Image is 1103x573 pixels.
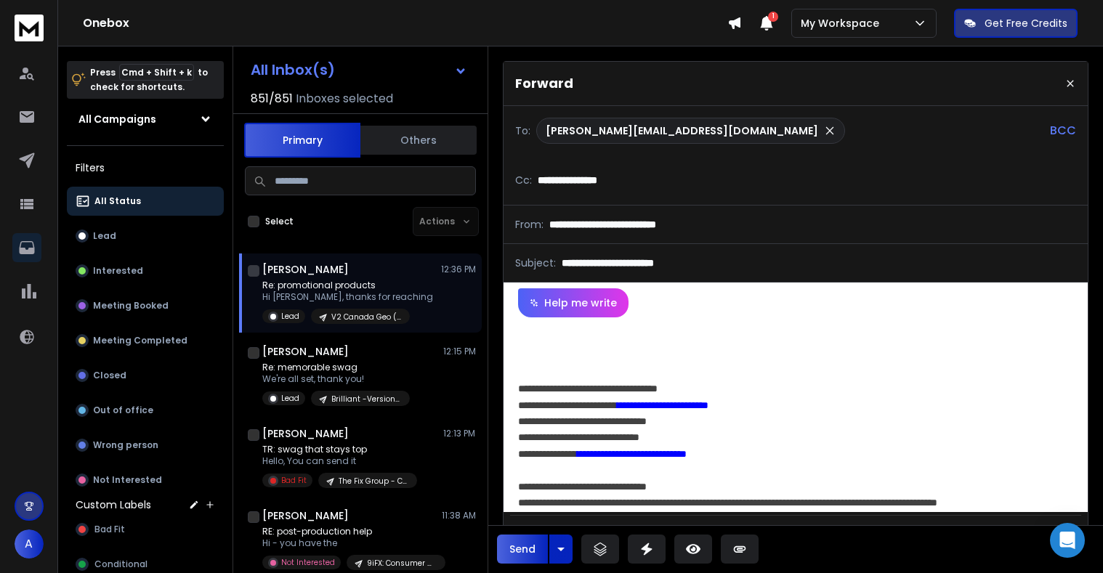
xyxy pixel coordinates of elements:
[93,405,153,416] p: Out of office
[93,300,169,312] p: Meeting Booked
[515,217,544,232] p: From:
[331,394,401,405] p: Brilliant -Version 1: High-Growth Open Tech Companies (250–1,000 Employees)
[262,362,410,373] p: Re: memorable swag
[1050,122,1076,139] p: BCC
[515,123,530,138] p: To:
[262,526,437,537] p: RE: post-production help
[367,558,437,569] p: 9iFX: Consumer Goods // V3b
[954,9,1078,38] button: Get Free Credits
[94,195,141,207] p: All Status
[94,524,125,535] span: Bad Fit
[262,291,433,303] p: Hi [PERSON_NAME], thanks for reaching
[740,519,768,548] button: Insert Link (⌘K)
[281,311,299,322] p: Lead
[262,455,417,467] p: Hello, You can send it
[339,476,408,487] p: The Fix Group - C7V2 Sales Titles
[93,335,187,346] p: Meeting Completed
[93,474,162,486] p: Not Interested
[67,105,224,134] button: All Campaigns
[67,515,224,544] button: Bad Fit
[497,535,548,564] button: Send
[15,529,44,558] button: A
[515,256,556,270] p: Subject:
[83,15,727,32] h1: Onebox
[67,361,224,390] button: Closed
[1050,523,1085,558] div: Open Intercom Messenger
[251,62,335,77] h1: All Inbox(s)
[801,16,885,31] p: My Workspace
[296,90,393,107] h3: Inboxes selected
[119,64,194,81] span: Cmd + Shift + k
[771,519,799,548] button: Insert Image (⌘P)
[442,510,476,521] p: 11:38 AM
[768,12,778,22] span: 1
[93,265,143,277] p: Interested
[508,519,610,548] button: AI Rephrase
[67,187,224,216] button: All Status
[707,519,735,548] button: More Text
[281,475,307,486] p: Bad Fit
[985,16,1067,31] p: Get Free Credits
[93,439,158,451] p: Wrong person
[518,288,629,317] button: Help me write
[67,158,224,178] h3: Filters
[93,370,126,381] p: Closed
[360,124,477,156] button: Others
[67,222,224,251] button: Lead
[443,346,476,357] p: 12:15 PM
[441,264,476,275] p: 12:36 PM
[90,65,208,94] p: Press to check for shortcuts.
[832,519,860,548] button: Signature
[262,508,349,523] h1: [PERSON_NAME]
[515,73,573,94] p: Forward
[15,15,44,41] img: logo
[546,123,818,138] p: [PERSON_NAME][EMAIL_ADDRESS][DOMAIN_NAME]
[262,280,433,291] p: Re: promotional products
[262,373,410,385] p: We're all set, thank you!
[93,230,116,242] p: Lead
[646,519,674,548] button: Italic (⌘I)
[262,444,417,455] p: TR: swag that stays top
[262,426,349,441] h1: [PERSON_NAME]
[67,291,224,320] button: Meeting Booked
[67,466,224,495] button: Not Interested
[67,256,224,285] button: Interested
[239,55,479,84] button: All Inbox(s)
[615,519,643,548] button: Bold (⌘B)
[801,519,829,548] button: Emoticons
[67,396,224,425] button: Out of office
[262,262,349,277] h1: [PERSON_NAME]
[262,537,437,549] p: Hi - you have the
[281,557,335,568] p: Not Interested
[265,216,294,227] label: Select
[67,431,224,460] button: Wrong person
[281,393,299,404] p: Lead
[94,558,148,570] span: Conditional
[67,326,224,355] button: Meeting Completed
[76,497,151,512] h3: Custom Labels
[244,123,360,158] button: Primary
[78,112,156,126] h1: All Campaigns
[676,519,704,548] button: Underline (⌘U)
[515,173,532,187] p: Cc:
[251,90,293,107] span: 851 / 851
[443,428,476,439] p: 12:13 PM
[331,312,401,322] p: V2 Canada Geo (Exclude [GEOGRAPHIC_DATA])
[865,519,893,548] button: Code View
[262,344,349,359] h1: [PERSON_NAME]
